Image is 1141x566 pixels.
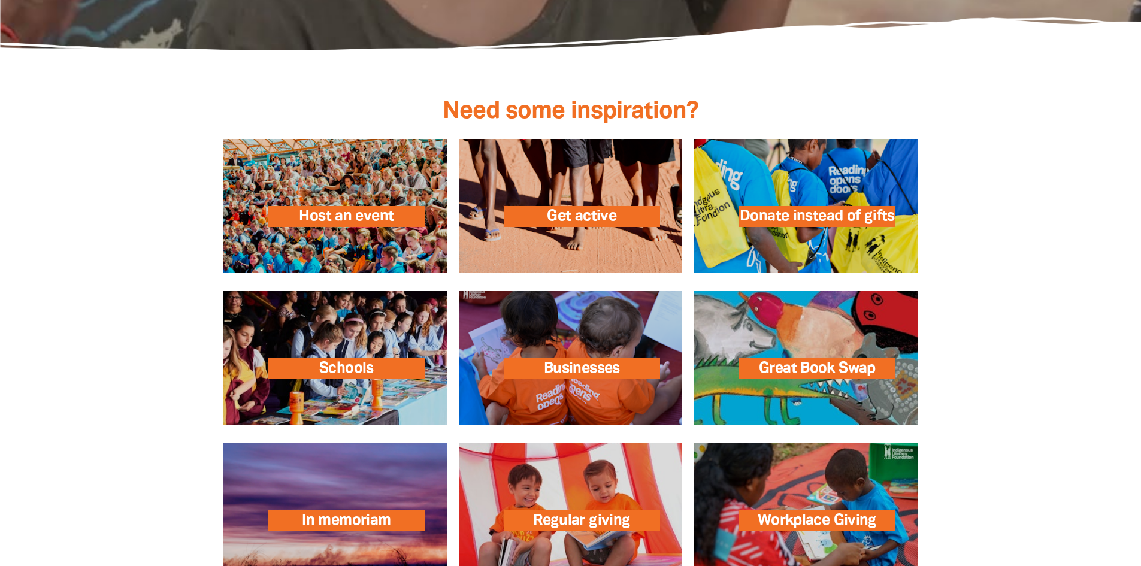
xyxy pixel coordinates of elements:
[739,510,895,531] span: Workplace Giving
[268,358,424,379] span: Schools
[223,139,447,273] a: Host an event
[268,206,424,227] span: Host an event
[739,206,895,227] span: Donate instead of gifts
[739,358,895,379] span: Great Book Swap
[443,101,698,123] span: Need some inspiration?
[503,358,659,379] span: Businesses
[503,510,659,531] span: Regular giving
[694,139,918,273] a: Donate instead of gifts
[223,291,447,425] a: Schools
[268,510,424,531] span: In memoriam
[503,206,659,227] span: Get active
[459,291,682,425] a: Businesses
[459,139,682,273] a: Get active
[694,291,918,425] a: Great Book Swap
